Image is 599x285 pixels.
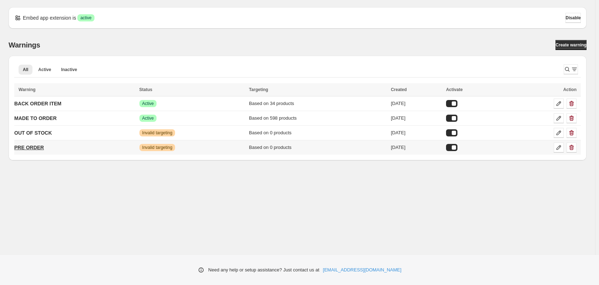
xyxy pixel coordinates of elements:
span: Targeting [249,87,268,92]
div: [DATE] [391,144,442,151]
span: Status [139,87,153,92]
a: OUT OF STOCK [14,127,52,139]
a: PRE ORDER [14,142,44,153]
a: BACK ORDER ITEM [14,98,61,109]
div: [DATE] [391,115,442,122]
p: Embed app extension is [23,14,76,21]
span: Invalid targeting [142,130,173,136]
div: Based on 0 products [249,129,386,136]
div: [DATE] [391,100,442,107]
h2: Warnings [9,41,40,49]
p: MADE TO ORDER [14,115,57,122]
span: Created [391,87,407,92]
div: Based on 34 products [249,100,386,107]
button: Search and filter results [564,64,578,74]
span: Create warning [556,42,587,48]
span: Warning [19,87,36,92]
span: Action [563,87,577,92]
span: Activate [446,87,463,92]
p: PRE ORDER [14,144,44,151]
span: Inactive [61,67,77,72]
span: Invalid targeting [142,145,173,150]
a: [EMAIL_ADDRESS][DOMAIN_NAME] [323,266,401,274]
a: MADE TO ORDER [14,112,57,124]
span: Active [142,115,154,121]
span: Active [38,67,51,72]
div: Based on 0 products [249,144,386,151]
span: active [80,15,91,21]
button: Disable [565,13,581,23]
span: Active [142,101,154,106]
a: Create warning [556,40,587,50]
p: OUT OF STOCK [14,129,52,136]
span: Disable [565,15,581,21]
p: BACK ORDER ITEM [14,100,61,107]
div: [DATE] [391,129,442,136]
span: All [23,67,28,72]
div: Based on 598 products [249,115,386,122]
